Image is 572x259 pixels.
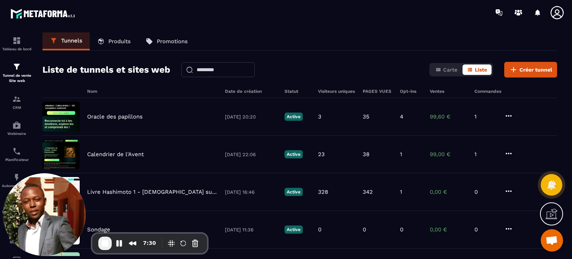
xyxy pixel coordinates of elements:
[42,62,170,77] h2: Liste de tunnels et sites web
[285,225,303,234] p: Active
[2,219,32,250] a: social-networksocial-networkRéseaux Sociaux
[318,113,321,120] p: 3
[138,32,195,50] a: Promotions
[87,113,143,120] p: Oracle des papillons
[475,67,487,73] span: Liste
[430,189,467,195] p: 0,00 €
[87,226,110,233] p: Sondage
[363,113,369,120] p: 35
[2,184,32,188] p: Automatisations
[12,95,21,104] img: formation
[541,229,563,252] div: Ouvrir le chat
[2,210,32,214] p: Espace membre
[400,226,403,233] p: 0
[430,151,467,158] p: 99,00 €
[519,66,552,73] span: Créer tunnel
[443,67,457,73] span: Carte
[318,151,325,158] p: 23
[12,36,21,45] img: formation
[2,47,32,51] p: Tableau de bord
[474,151,497,158] p: 1
[2,105,32,110] p: CRM
[225,227,277,233] p: [DATE] 11:36
[225,189,277,195] p: [DATE] 16:46
[61,37,82,44] p: Tunnels
[318,226,321,233] p: 0
[12,173,21,182] img: automations
[363,89,393,94] h6: PAGES VUES
[10,7,77,20] img: logo
[431,64,462,75] button: Carte
[12,62,21,71] img: formation
[400,189,402,195] p: 1
[225,152,277,157] p: [DATE] 22:06
[463,64,492,75] button: Liste
[2,89,32,115] a: formationformationCRM
[2,193,32,219] a: automationsautomationsEspace membre
[42,32,90,50] a: Tunnels
[474,189,497,195] p: 0
[12,121,21,130] img: automations
[363,151,369,158] p: 38
[157,38,188,45] p: Promotions
[363,226,366,233] p: 0
[2,158,32,162] p: Planificateur
[285,113,303,121] p: Active
[225,89,277,94] h6: Date de création
[2,167,32,193] a: automationsautomationsAutomatisations
[285,188,303,196] p: Active
[474,113,497,120] p: 1
[90,32,138,50] a: Produits
[225,114,277,120] p: [DATE] 20:20
[42,139,80,169] img: image
[285,89,311,94] h6: Statut
[108,38,131,45] p: Produits
[2,57,32,89] a: formationformationTunnel de vente Site web
[87,89,217,94] h6: Nom
[2,236,32,244] p: Réseaux Sociaux
[400,89,422,94] h6: Opt-ins
[2,141,32,167] a: schedulerschedulerPlanificateur
[318,89,355,94] h6: Visiteurs uniques
[318,189,328,195] p: 328
[430,226,467,233] p: 0,00 €
[504,62,557,78] button: Créer tunnel
[87,189,217,195] p: Livre Hashimoto 1 - [DEMOGRAPHIC_DATA] suppléments - Stop Hashimoto
[12,147,21,156] img: scheduler
[430,89,467,94] h6: Ventes
[2,115,32,141] a: automationsautomationsWebinaire
[474,226,497,233] p: 0
[2,132,32,136] p: Webinaire
[400,113,403,120] p: 4
[2,73,32,83] p: Tunnel de vente Site web
[430,113,467,120] p: 99,60 €
[2,31,32,57] a: formationformationTableau de bord
[285,150,303,158] p: Active
[42,102,80,132] img: image
[87,151,144,158] p: Calendrier de l'Avent
[474,89,501,94] h6: Commandes
[363,189,373,195] p: 342
[400,151,402,158] p: 1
